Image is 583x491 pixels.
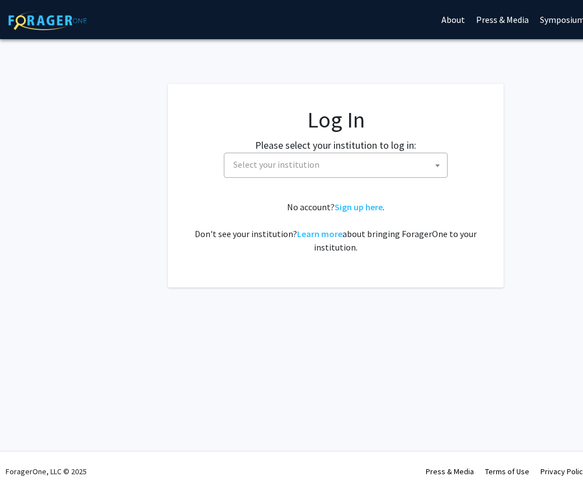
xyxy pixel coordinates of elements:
a: Sign up here [335,201,383,213]
div: No account? . Don't see your institution? about bringing ForagerOne to your institution. [190,200,481,254]
iframe: Chat [8,441,48,483]
label: Please select your institution to log in: [255,138,416,153]
span: Select your institution [224,153,448,178]
a: Learn more about bringing ForagerOne to your institution [297,228,342,239]
h1: Log In [190,106,481,133]
span: Select your institution [229,153,447,176]
a: Press & Media [426,466,474,476]
img: ForagerOne Logo [8,11,87,30]
span: Select your institution [233,159,319,170]
div: ForagerOne, LLC © 2025 [6,452,87,491]
a: Terms of Use [485,466,529,476]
